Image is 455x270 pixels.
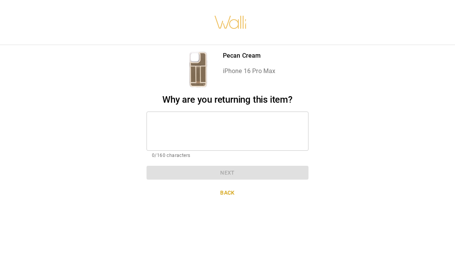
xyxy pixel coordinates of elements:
p: Pecan Cream [223,51,276,60]
img: walli-inc.myshopify.com [214,6,247,39]
p: iPhone 16 Pro Max [223,67,276,76]
h2: Why are you returning this item? [147,94,308,105]
p: 0/160 characters [152,152,303,160]
button: Back [147,186,308,200]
